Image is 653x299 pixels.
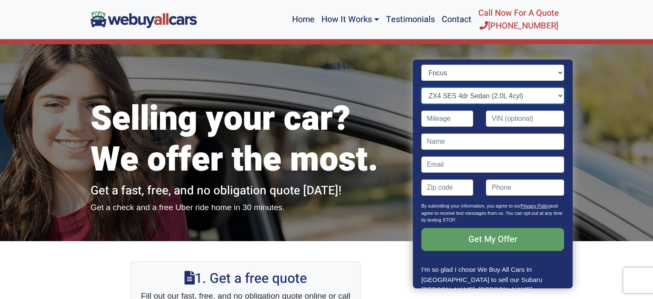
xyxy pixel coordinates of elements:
input: Name [421,134,564,150]
a: Testimonials [383,3,438,36]
p: Get a check and a free Uber ride home in 30 minutes. [91,202,401,214]
p: By submitting your information, you agree to our and agree to receive text messages from us. You ... [421,202,564,228]
input: Phone [486,179,565,196]
input: VIN (optional) [486,111,565,127]
img: We Buy All Cars in NJ logo [91,11,197,28]
input: Mileage [421,111,474,127]
input: Zip code [421,179,474,196]
h1: Selling your car? We offer the most. [91,99,401,180]
input: Email [421,157,564,173]
a: Home [289,3,318,36]
h2: 1. Get a free quote [140,271,352,287]
a: Privacy Policy [521,203,550,208]
a: How It Works [318,3,383,36]
a: Call Now For A Quote[PHONE_NUMBER] [475,3,562,36]
form: Contact form [421,42,564,265]
a: Contact [438,3,475,36]
h2: Get a fast, free, and no obligation quote [DATE]! [91,184,401,198]
input: Get My Offer [421,228,564,251]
